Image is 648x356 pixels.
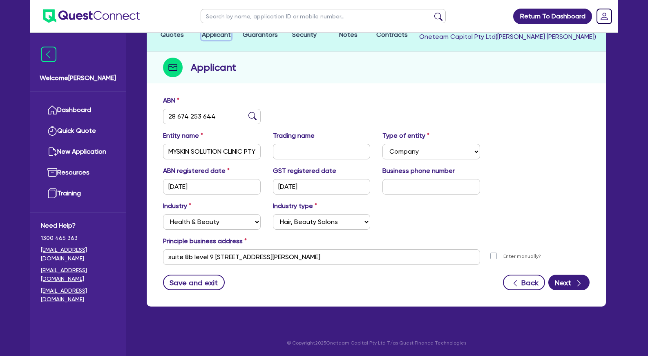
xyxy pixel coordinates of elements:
button: Save and exit [163,275,225,290]
span: Guarantors [243,31,278,38]
span: 1300 465 363 [41,234,115,242]
a: Resources [41,162,115,183]
input: Search by name, application ID or mobile number... [201,9,446,23]
span: Contracts [376,31,408,38]
label: Entity name [163,131,203,141]
img: icon-menu-close [41,47,56,62]
span: Welcome [PERSON_NAME] [40,73,116,83]
label: ABN registered date [163,166,230,176]
span: Notes [339,31,358,38]
span: Oneteam Capital Pty Ltd ( [PERSON_NAME] [PERSON_NAME] ) [419,33,596,40]
button: Next [548,275,590,290]
img: new-application [47,147,57,157]
label: Principle business address [163,236,247,246]
img: quick-quote [47,126,57,136]
img: abn-lookup icon [248,112,257,120]
input: DD / MM / YYYY [273,179,371,195]
button: Back [503,275,545,290]
span: Applicant [202,31,231,38]
a: [EMAIL_ADDRESS][DOMAIN_NAME] [41,266,115,283]
a: Dropdown toggle [594,6,615,27]
label: Trading name [273,131,315,141]
img: training [47,188,57,198]
h2: Applicant [191,60,236,75]
p: © Copyright 2025 Oneteam Capital Pty Ltd T/as Quest Finance Technologies [141,339,612,347]
label: Enter manually? [503,253,541,260]
a: [EMAIL_ADDRESS][DOMAIN_NAME] [41,287,115,304]
a: Return To Dashboard [513,9,592,24]
label: Type of entity [382,131,429,141]
img: resources [47,168,57,177]
span: Need Help? [41,221,115,231]
label: Industry type [273,201,317,211]
img: quest-connect-logo-blue [43,9,140,23]
label: Business phone number [382,166,455,176]
a: [EMAIL_ADDRESS][DOMAIN_NAME] [41,246,115,263]
label: GST registered date [273,166,336,176]
img: step-icon [163,58,183,77]
a: Dashboard [41,100,115,121]
span: Security [292,31,317,38]
a: New Application [41,141,115,162]
a: Quick Quote [41,121,115,141]
input: DD / MM / YYYY [163,179,261,195]
a: Training [41,183,115,204]
span: Quotes [161,31,184,38]
label: Industry [163,201,191,211]
label: ABN [163,96,179,105]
